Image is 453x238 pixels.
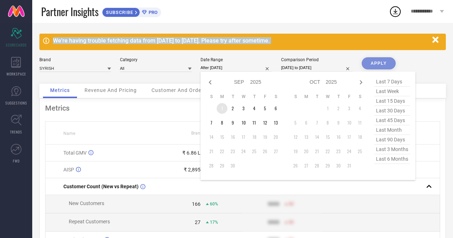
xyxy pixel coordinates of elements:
[192,201,201,207] div: 166
[270,94,281,99] th: Saturday
[6,71,26,77] span: WORKSPACE
[10,129,22,135] span: TRENDS
[217,103,227,114] td: Mon Sep 01 2025
[249,132,260,142] td: Thu Sep 18 2025
[217,132,227,142] td: Mon Sep 15 2025
[312,132,322,142] td: Tue Oct 14 2025
[227,103,238,114] td: Tue Sep 02 2025
[374,116,410,125] span: last 45 days
[374,145,410,154] span: last 3 months
[312,94,322,99] th: Tuesday
[238,117,249,128] td: Wed Sep 10 2025
[270,132,281,142] td: Sat Sep 20 2025
[195,219,201,225] div: 27
[69,219,110,224] span: Repeat Customers
[260,103,270,114] td: Fri Sep 05 2025
[206,117,217,128] td: Sun Sep 07 2025
[206,146,217,157] td: Sun Sep 21 2025
[289,201,294,207] span: 50
[344,146,355,157] td: Fri Oct 24 2025
[53,37,429,44] div: We're having trouble fetching data from [DATE] to [DATE]. Please try after sometime.
[355,117,365,128] td: Sat Oct 11 2025
[268,201,279,207] div: 9999
[344,94,355,99] th: Friday
[69,200,104,206] span: New Customers
[260,117,270,128] td: Fri Sep 12 2025
[290,94,301,99] th: Sunday
[290,117,301,128] td: Sun Oct 05 2025
[102,6,161,17] a: SUBSCRIBEPRO
[102,10,135,15] span: SUBSCRIBE
[270,103,281,114] td: Sat Sep 06 2025
[227,117,238,128] td: Tue Sep 09 2025
[85,87,137,93] span: Revenue And Pricing
[120,57,192,62] div: Category
[344,117,355,128] td: Fri Oct 10 2025
[322,146,333,157] td: Wed Oct 22 2025
[333,132,344,142] td: Thu Oct 16 2025
[151,87,206,93] span: Customer And Orders
[312,160,322,171] td: Tue Oct 28 2025
[301,132,312,142] td: Mon Oct 13 2025
[289,220,294,225] span: 50
[63,150,87,156] span: Total GMV
[322,117,333,128] td: Wed Oct 08 2025
[210,201,218,207] span: 60%
[227,160,238,171] td: Tue Sep 30 2025
[63,167,74,173] span: AISP
[322,94,333,99] th: Wednesday
[184,167,201,173] div: ₹ 2,895
[301,146,312,157] td: Mon Oct 20 2025
[270,117,281,128] td: Sat Sep 13 2025
[206,78,215,87] div: Previous month
[217,117,227,128] td: Mon Sep 08 2025
[270,146,281,157] td: Sat Sep 27 2025
[217,94,227,99] th: Monday
[268,219,279,225] div: 9999
[206,94,217,99] th: Sunday
[249,103,260,114] td: Thu Sep 04 2025
[301,117,312,128] td: Mon Oct 06 2025
[210,220,218,225] span: 17%
[322,103,333,114] td: Wed Oct 01 2025
[238,103,249,114] td: Wed Sep 03 2025
[290,146,301,157] td: Sun Oct 19 2025
[357,78,365,87] div: Next month
[333,160,344,171] td: Thu Oct 30 2025
[290,132,301,142] td: Sun Oct 12 2025
[281,57,353,62] div: Comparison Period
[312,117,322,128] td: Tue Oct 07 2025
[374,77,410,87] span: last 7 days
[260,146,270,157] td: Fri Sep 26 2025
[13,158,20,164] span: FWD
[290,160,301,171] td: Sun Oct 26 2025
[249,117,260,128] td: Thu Sep 11 2025
[238,146,249,157] td: Wed Sep 24 2025
[206,160,217,171] td: Sun Sep 28 2025
[355,103,365,114] td: Sat Oct 04 2025
[333,103,344,114] td: Thu Oct 02 2025
[333,94,344,99] th: Thursday
[217,160,227,171] td: Mon Sep 29 2025
[238,94,249,99] th: Wednesday
[201,64,272,72] input: Select date range
[147,10,158,15] span: PRO
[63,131,75,136] span: Name
[374,106,410,116] span: last 30 days
[227,94,238,99] th: Tuesday
[281,64,353,72] input: Select comparison period
[260,132,270,142] td: Fri Sep 19 2025
[333,117,344,128] td: Thu Oct 09 2025
[333,146,344,157] td: Thu Oct 23 2025
[322,160,333,171] td: Wed Oct 29 2025
[39,57,111,62] div: Brand
[301,94,312,99] th: Monday
[322,132,333,142] td: Wed Oct 15 2025
[41,4,98,19] span: Partner Insights
[201,57,272,62] div: Date Range
[389,5,402,18] div: Open download list
[312,146,322,157] td: Tue Oct 21 2025
[301,160,312,171] td: Mon Oct 27 2025
[344,132,355,142] td: Fri Oct 17 2025
[355,94,365,99] th: Saturday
